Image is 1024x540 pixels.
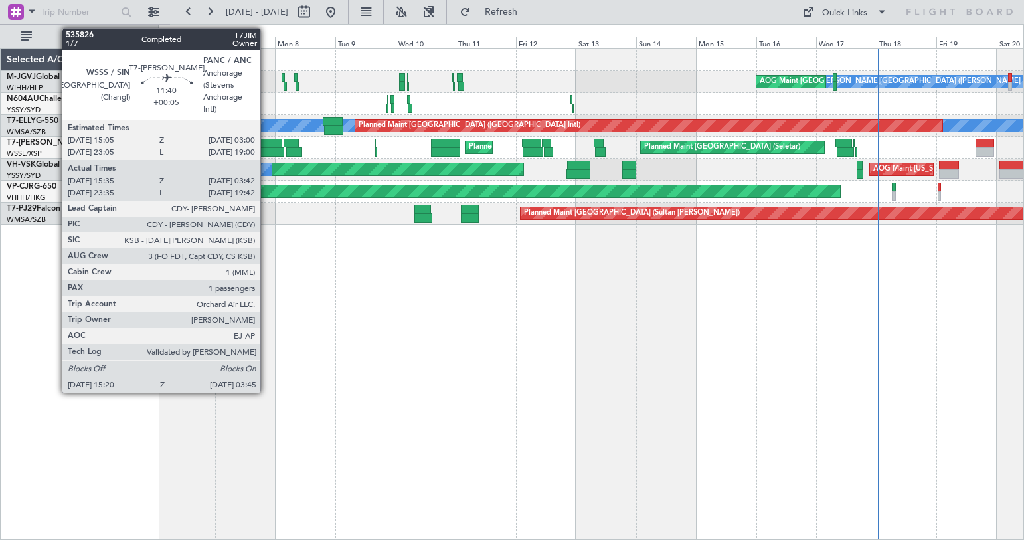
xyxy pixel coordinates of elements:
a: WMSA/SZB [7,127,46,137]
div: Tue 16 [756,37,817,48]
div: Mon 8 [275,37,335,48]
div: Sun 14 [636,37,697,48]
button: All Aircraft [15,26,144,47]
a: T7-ELLYG-550 [7,117,58,125]
a: T7-PJ29Falcon 7X [7,205,73,213]
div: AOG Maint [GEOGRAPHIC_DATA] ([PERSON_NAME] Intl) [760,72,956,92]
span: VP-CJR [7,183,34,191]
div: Sat 13 [576,37,636,48]
div: Wed 10 [396,37,456,48]
span: T7-ELLY [7,117,36,125]
a: N604AUChallenger 604 [7,95,96,103]
div: Sun 7 [215,37,276,48]
span: T7-[PERSON_NAME] [7,139,84,147]
div: Sat 6 [155,37,215,48]
a: YSSY/SYD [7,171,41,181]
div: Planned Maint [GEOGRAPHIC_DATA] (Seletar) [644,137,800,157]
span: Refresh [473,7,529,17]
a: WSSL/XSP [7,149,42,159]
button: Quick Links [796,1,894,23]
div: Mon 15 [696,37,756,48]
div: Fri 19 [936,37,997,48]
div: [DATE] [161,27,183,38]
a: WIHH/HLP [7,83,43,93]
span: N604AU [7,95,39,103]
a: VHHH/HKG [7,193,46,203]
div: Planned Maint [GEOGRAPHIC_DATA] (Sultan [PERSON_NAME]) [524,203,740,223]
a: M-JGVJGlobal 5000 [7,73,81,81]
span: T7-PJ29 [7,205,37,213]
span: [DATE] - [DATE] [226,6,288,18]
a: VH-VSKGlobal Express XRS [7,161,109,169]
a: VP-CJRG-650 [7,183,56,191]
button: Refresh [454,1,533,23]
div: Tue 9 [335,37,396,48]
a: T7-[PERSON_NAME]Global 7500 [7,139,129,147]
span: VH-VSK [7,161,36,169]
span: All Aircraft [35,32,140,41]
div: Thu 18 [877,37,937,48]
div: Wed 17 [816,37,877,48]
input: Trip Number [41,2,117,22]
div: Fri 12 [516,37,576,48]
div: Quick Links [822,7,867,20]
a: YSSY/SYD [7,105,41,115]
div: Planned Maint Dubai (Al Maktoum Intl) [469,137,600,157]
a: WMSA/SZB [7,215,46,225]
div: Planned Maint [GEOGRAPHIC_DATA] ([GEOGRAPHIC_DATA] Intl) [359,116,580,135]
div: Thu 11 [456,37,516,48]
span: M-JGVJ [7,73,36,81]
